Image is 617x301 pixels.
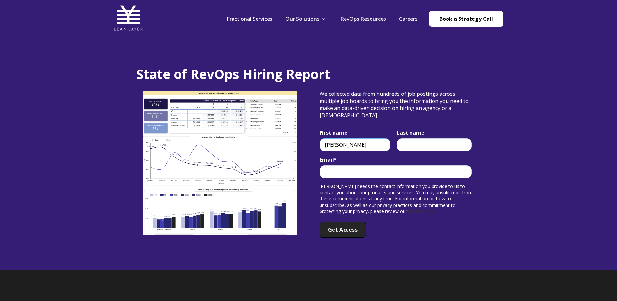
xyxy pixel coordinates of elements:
[114,3,143,32] img: Lean Layer Logo
[340,15,386,22] a: RevOps Resources
[227,15,272,22] a: Fractional Services
[407,208,436,214] a: Privacy Policy
[320,90,469,119] span: We collected data from hundreds of job postings across multiple job boards to bring you the infor...
[320,156,334,163] span: Email
[220,15,424,22] div: Navigation Menu
[320,183,474,214] p: [PERSON_NAME] needs the contact information you provide to us to contact you about our products a...
[136,65,330,83] span: State of RevOps Hiring Report
[320,129,347,136] span: First name
[143,91,297,235] img: Screenshot 2024-01-16 at 3.16.09 PM
[429,11,503,27] a: Book a Strategy Call
[285,15,320,22] a: Our Solutions
[399,15,418,22] a: Careers
[320,222,366,238] input: Get Access
[397,129,424,136] span: Last name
